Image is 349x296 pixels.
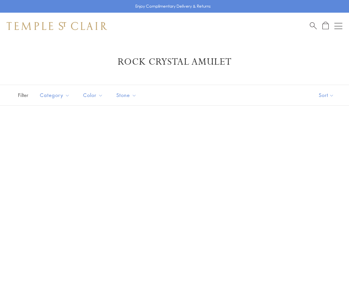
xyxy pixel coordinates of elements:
[310,22,317,30] a: Search
[111,88,142,103] button: Stone
[113,91,142,99] span: Stone
[322,22,329,30] a: Open Shopping Bag
[35,88,75,103] button: Category
[78,88,108,103] button: Color
[304,85,349,105] button: Show sort by
[135,3,211,10] p: Enjoy Complimentary Delivery & Returns
[80,91,108,99] span: Color
[334,22,342,30] button: Open navigation
[17,56,332,68] h1: Rock Crystal Amulet
[7,22,107,30] img: Temple St. Clair
[37,91,75,99] span: Category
